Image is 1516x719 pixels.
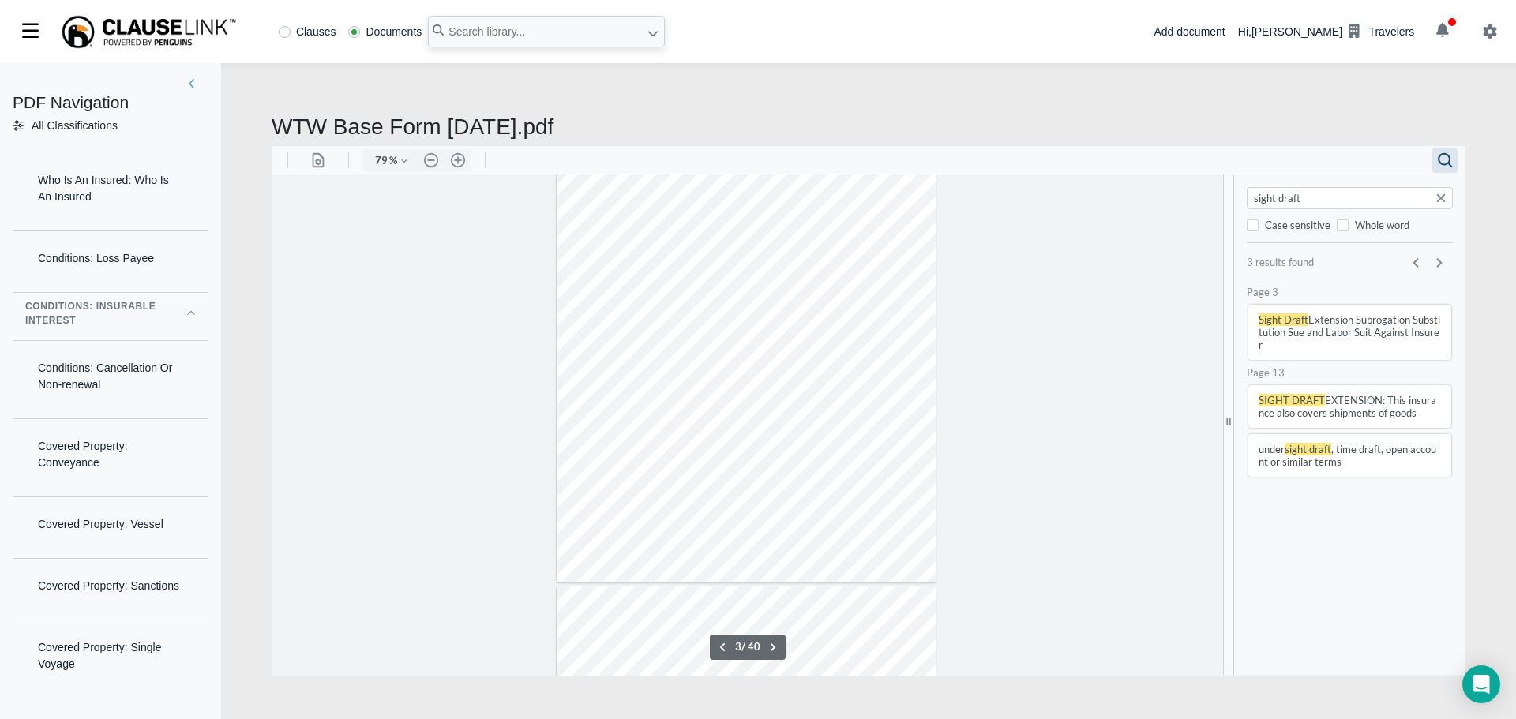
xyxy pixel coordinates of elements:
[25,627,196,685] div: Covered Property: Single Voyage
[13,92,208,112] h4: PDF Navigation
[25,504,176,545] div: Covered Property: Vessel
[975,220,1181,233] div: Page 13
[272,146,1465,676] iframe: webviewer
[1077,73,1138,85] label: Whole word
[463,494,470,507] input: Set page
[279,26,336,37] label: Clauses
[25,159,196,218] div: Who Is An Insured: Who Is An Insured
[981,44,1179,60] input: Search document
[977,239,1180,282] button: EXTENSION: This insurance also covers shipments of goods
[348,26,422,37] label: Documents
[987,248,1053,260] span: SIGHT DRAFT
[1133,105,1155,127] button: Previous result
[1238,18,1414,45] div: Hi, [PERSON_NAME]
[25,565,192,607] div: Covered Property: Sanctions
[1154,24,1225,40] div: Add document
[25,299,168,328] div: Conditions: Insurable Interest
[25,425,196,484] div: Covered Property: Conveyance
[987,73,1059,85] label: Case sensitive
[977,288,1180,331] button: under , time draft, open account or similar terms
[1368,24,1414,40] div: Travelers
[987,167,1037,180] span: Sight Draft
[1160,43,1179,62] button: Search document
[272,114,1465,140] h2: WTW Base Form [DATE].pdf
[1013,297,1060,309] span: sight draft
[60,14,238,50] img: ClauseLink
[975,140,1188,529] div: grid
[32,118,118,134] div: All Classifications
[975,140,1181,152] div: Page 3
[441,492,460,511] button: Previous page
[463,494,489,507] form: / 40
[25,238,167,279] div: Conditions: Loss Payee
[25,76,196,92] div: Collapse Panel
[25,299,196,334] button: Conditions: Insurable Interest
[977,159,1180,214] button: Extension Subrogation Substitution Sue and Labor Suit Against Insurer
[492,492,511,511] button: Next page
[428,16,665,47] input: Search library...
[25,347,196,406] div: Conditions: Cancellation Or Non-renewal
[1157,105,1179,127] button: Next result
[975,110,1042,122] div: 3 results found
[1462,665,1500,703] div: Open Intercom Messenger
